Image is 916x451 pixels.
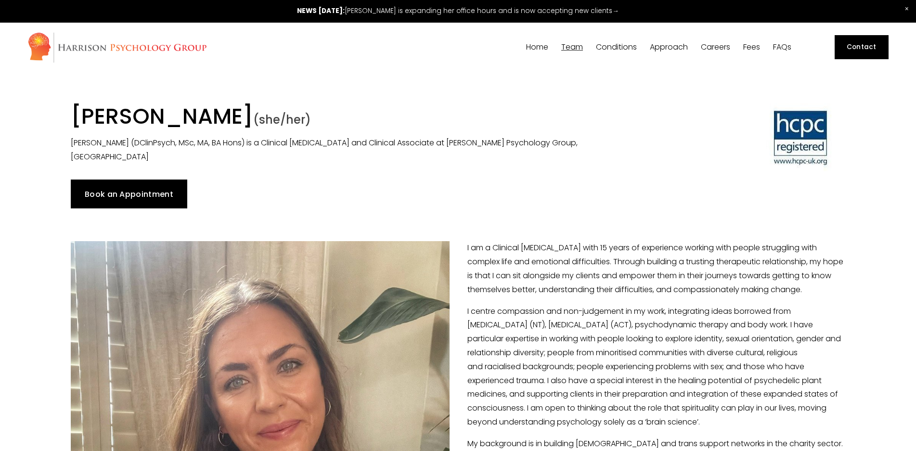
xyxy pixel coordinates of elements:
[71,103,648,133] h1: [PERSON_NAME]
[71,136,648,164] p: [PERSON_NAME] (DClinPsych, MSc, MA, BA Hons) is a Clinical [MEDICAL_DATA] and Clinical Associate ...
[561,43,583,52] a: folder dropdown
[71,305,846,429] p: I centre compassion and non-judgement in my work, integrating ideas borrowed from [MEDICAL_DATA] ...
[526,43,548,52] a: Home
[27,32,207,63] img: Harrison Psychology Group
[596,43,637,51] span: Conditions
[561,43,583,51] span: Team
[650,43,688,51] span: Approach
[253,112,311,128] span: (she/her)
[71,180,188,208] a: Book an Appointment
[596,43,637,52] a: folder dropdown
[773,43,791,52] a: FAQs
[743,43,760,52] a: Fees
[650,43,688,52] a: folder dropdown
[835,35,889,59] a: Contact
[71,241,846,296] p: I am a Clinical [MEDICAL_DATA] with 15 years of experience working with people struggling with co...
[701,43,730,52] a: Careers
